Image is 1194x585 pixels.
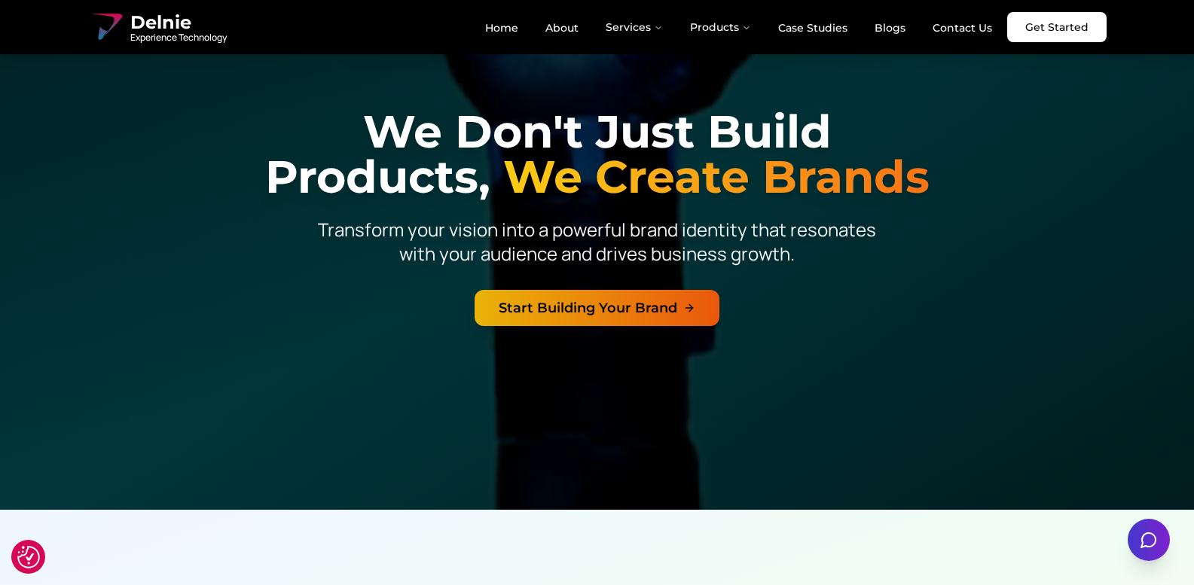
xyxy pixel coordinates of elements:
button: Services [594,12,675,42]
img: Revisit consent button [17,546,40,568]
nav: Main [473,12,1004,42]
a: Blogs [863,15,918,41]
span: We Don't Just Build Products, [265,104,832,204]
a: Get Started [1007,12,1107,42]
button: Products [678,12,763,42]
span: We Create Brands [503,149,930,204]
a: About [533,15,591,41]
img: Delnie Logo [88,9,124,45]
a: Delnie Logo Full [88,9,227,45]
span: Delnie [130,11,227,35]
a: Case Studies [766,15,860,41]
button: Cookie Settings [17,546,40,568]
p: Transform your vision into a powerful brand identity that resonates with your audience and drives... [308,218,887,266]
button: Open chat [1128,519,1170,561]
a: Start Building Your Brand [475,290,719,326]
a: Home [473,15,530,41]
a: Contact Us [921,15,1004,41]
span: Experience Technology [130,32,227,44]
